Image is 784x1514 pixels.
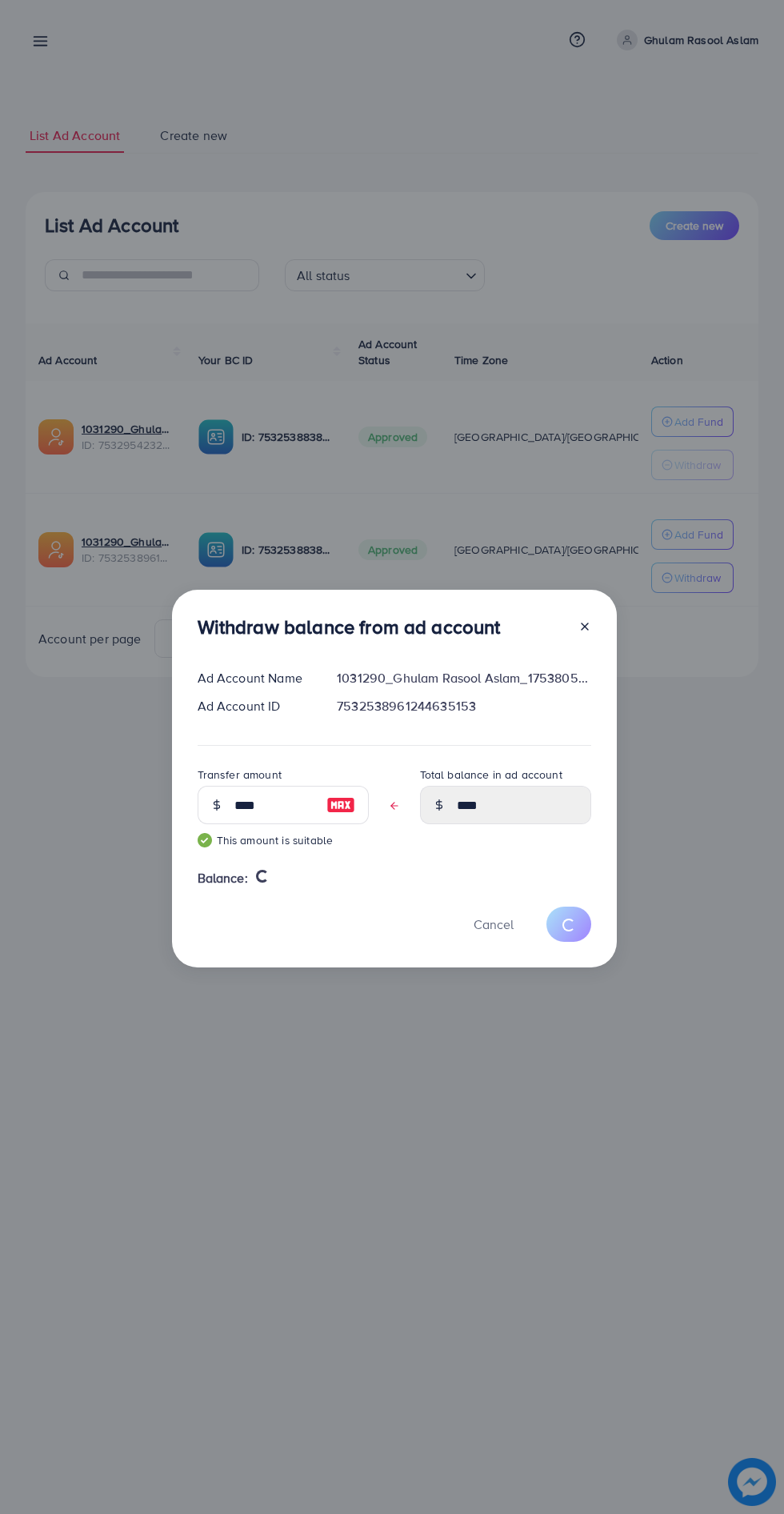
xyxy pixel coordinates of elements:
[198,833,212,847] img: guide
[185,669,325,687] div: Ad Account Name
[324,697,603,715] div: 7532538961244635153
[454,907,534,941] button: Cancel
[474,915,514,933] span: Cancel
[198,615,501,639] h3: Withdraw balance from ad account
[185,697,325,715] div: Ad Account ID
[198,767,282,783] label: Transfer amount
[326,795,355,815] img: image
[198,869,248,887] span: Balance:
[198,832,369,848] small: This amount is suitable
[420,767,562,783] label: Total balance in ad account
[324,669,603,687] div: 1031290_Ghulam Rasool Aslam_1753805901568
